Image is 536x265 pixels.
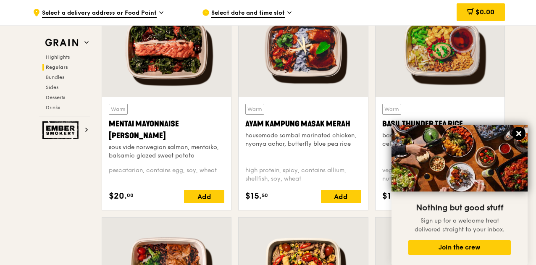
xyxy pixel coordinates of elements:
[391,125,528,192] img: DSC07876-Edit02-Large.jpeg
[109,190,127,202] span: $20.
[476,8,494,16] span: $0.00
[416,203,503,213] span: Nothing but good stuff
[382,131,498,148] div: basil scented multigrain rice, braised celery mushroom cabbage, hanjuku egg
[262,192,268,199] span: 50
[46,94,65,100] span: Desserts
[245,118,361,130] div: Ayam Kampung Masak Merah
[46,105,60,110] span: Drinks
[321,190,361,203] div: Add
[42,121,81,139] img: Ember Smokery web logo
[46,64,68,70] span: Regulars
[408,240,511,255] button: Join the crew
[109,143,224,160] div: sous vide norwegian salmon, mentaiko, balsamic glazed sweet potato
[382,190,399,202] span: $14.
[211,9,285,18] span: Select date and time slot
[109,118,224,142] div: Mentai Mayonnaise [PERSON_NAME]
[42,35,81,50] img: Grain web logo
[415,217,504,233] span: Sign up for a welcome treat delivered straight to your inbox.
[184,190,224,203] div: Add
[46,54,70,60] span: Highlights
[127,192,134,199] span: 00
[245,190,262,202] span: $15.
[382,104,401,115] div: Warm
[42,9,157,18] span: Select a delivery address or Food Point
[245,131,361,148] div: housemade sambal marinated chicken, nyonya achar, butterfly blue pea rice
[46,74,64,80] span: Bundles
[245,104,264,115] div: Warm
[109,104,128,115] div: Warm
[382,166,498,183] div: vegetarian, contains allium, barley, egg, nuts, soy, wheat
[245,166,361,183] div: high protein, spicy, contains allium, shellfish, soy, wheat
[109,166,224,183] div: pescatarian, contains egg, soy, wheat
[382,118,498,130] div: Basil Thunder Tea Rice
[512,127,525,140] button: Close
[46,84,58,90] span: Sides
